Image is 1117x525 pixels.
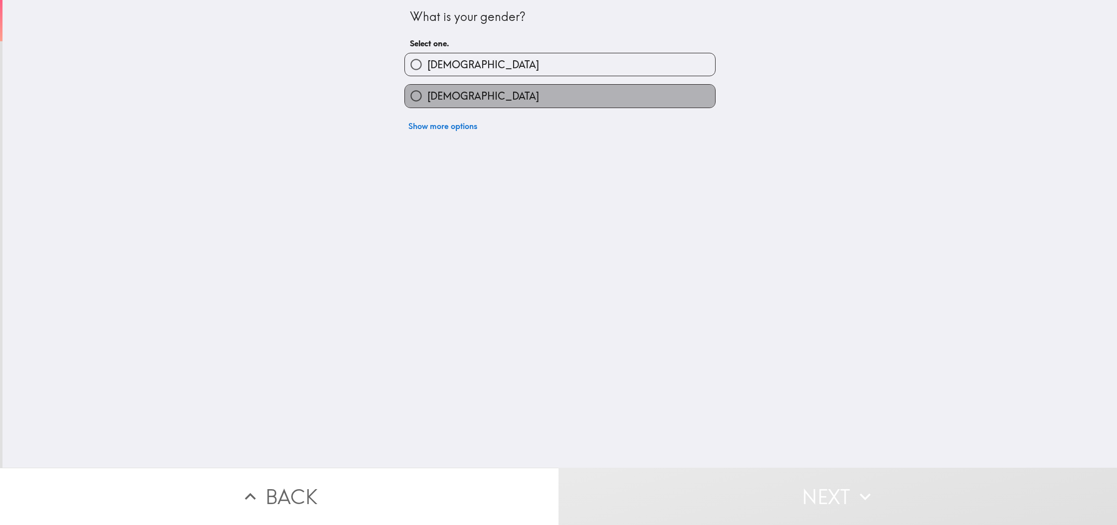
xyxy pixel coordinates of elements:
div: What is your gender? [410,8,710,25]
button: Next [558,468,1117,525]
button: [DEMOGRAPHIC_DATA] [405,53,715,76]
span: [DEMOGRAPHIC_DATA] [427,89,539,103]
h6: Select one. [410,38,710,49]
span: [DEMOGRAPHIC_DATA] [427,58,539,72]
button: Show more options [404,116,481,136]
button: [DEMOGRAPHIC_DATA] [405,85,715,107]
